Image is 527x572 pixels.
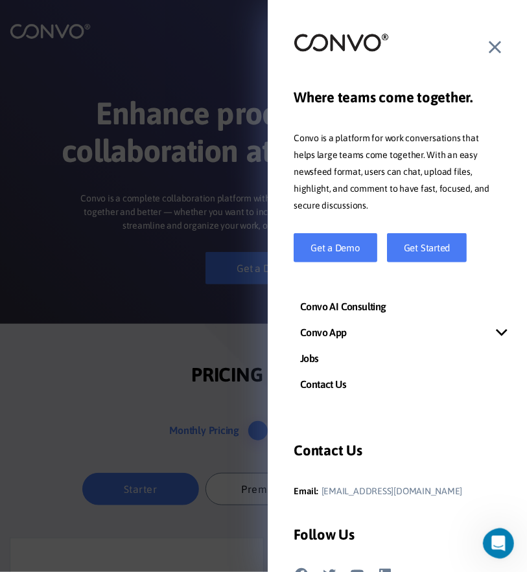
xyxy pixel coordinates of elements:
[268,371,527,397] a: Contact Us
[294,32,389,52] img: logo_not_found
[387,233,467,262] a: Get Started
[294,88,501,117] h3: Where teams come together.
[294,483,462,499] a: Email:[EMAIL_ADDRESS][DOMAIN_NAME]
[294,441,501,470] h3: Contact Us
[268,293,527,423] nav: Mobile
[294,525,501,554] h3: Follow Us
[268,345,527,371] a: Jobs
[294,483,318,499] span: Email:
[483,528,523,559] iframe: Intercom live chat
[294,233,377,262] a: Get a Demo
[268,319,527,345] a: Convo App
[268,293,527,319] a: Convo AI Consulting
[294,130,501,214] p: Convo is a platform for work conversations that helps large teams come together. With an easy new...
